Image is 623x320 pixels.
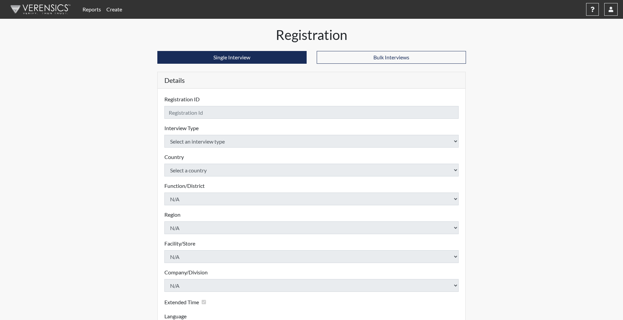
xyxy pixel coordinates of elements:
[164,106,459,119] input: Insert a Registration ID, which needs to be a unique alphanumeric value for each interviewee
[164,268,208,276] label: Company/Division
[157,27,466,43] h1: Registration
[164,95,200,103] label: Registration ID
[164,182,205,190] label: Function/District
[164,211,180,219] label: Region
[104,3,125,16] a: Create
[158,72,466,89] h5: Details
[164,124,199,132] label: Interview Type
[164,298,199,306] label: Extended Time
[164,239,195,248] label: Facility/Store
[164,297,209,307] div: Checking this box will provide the interviewee with an accomodation of extra time to answer each ...
[157,51,307,64] button: Single Interview
[317,51,466,64] button: Bulk Interviews
[164,153,184,161] label: Country
[80,3,104,16] a: Reports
